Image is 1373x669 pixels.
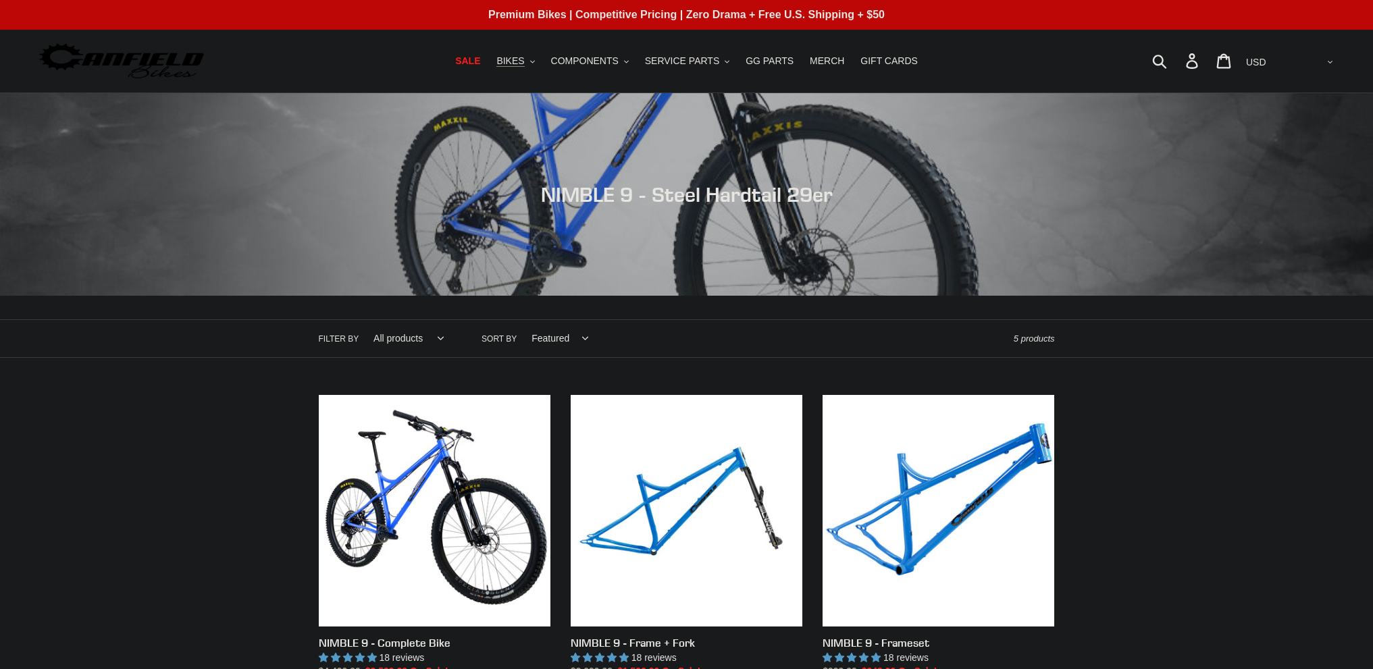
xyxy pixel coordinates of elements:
span: COMPONENTS [551,55,619,67]
button: COMPONENTS [544,52,636,70]
span: NIMBLE 9 - Steel Hardtail 29er [541,182,833,207]
label: Filter by [319,333,359,345]
input: Search [1160,46,1194,76]
a: SALE [448,52,487,70]
img: Canfield Bikes [37,40,206,82]
span: GG PARTS [746,55,794,67]
button: SERVICE PARTS [638,52,736,70]
label: Sort by [482,333,517,345]
button: BIKES [490,52,541,70]
a: GG PARTS [739,52,800,70]
span: MERCH [810,55,844,67]
span: BIKES [496,55,524,67]
a: GIFT CARDS [854,52,925,70]
a: MERCH [803,52,851,70]
span: GIFT CARDS [860,55,918,67]
span: SALE [455,55,480,67]
span: 5 products [1014,333,1055,344]
span: SERVICE PARTS [645,55,719,67]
